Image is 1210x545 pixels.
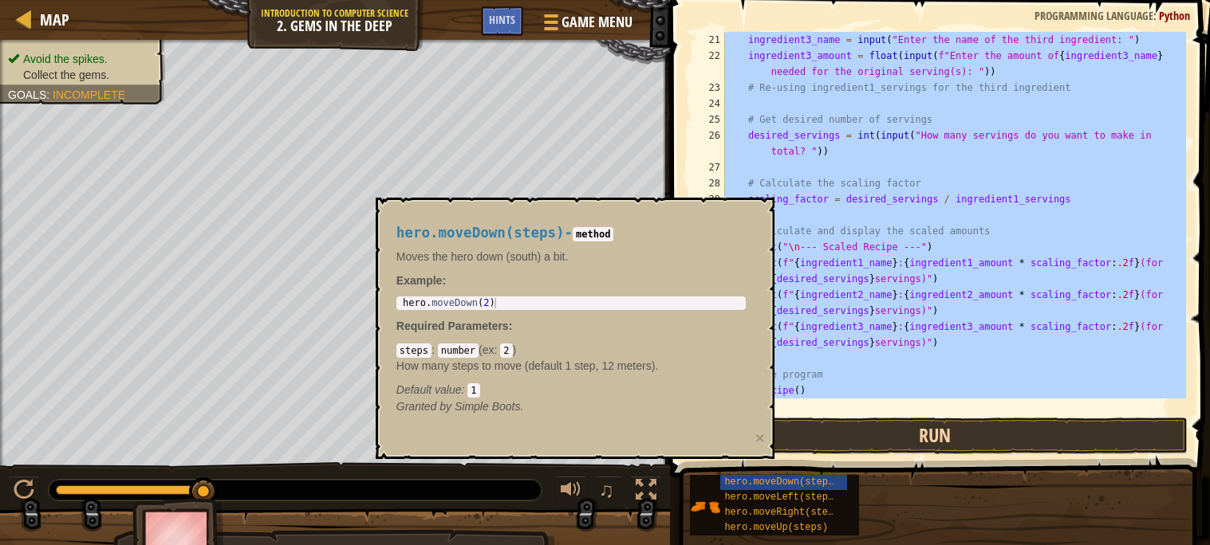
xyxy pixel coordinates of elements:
span: : [462,383,468,396]
span: Map [40,9,69,30]
span: Required Parameters [396,320,509,332]
img: portrait.png [690,492,720,522]
strong: : [396,274,446,287]
span: Incomplete [53,88,125,101]
code: 2 [500,343,512,358]
span: hero.moveUp(steps) [724,522,828,533]
span: Example [396,274,443,287]
span: hero.moveDown(steps) [724,476,839,488]
a: Map [32,9,69,30]
p: Moves the hero down (south) a bit. [396,249,746,265]
div: 21 [692,32,725,48]
div: 23 [692,80,725,96]
span: Collect the gems. [23,69,109,81]
div: 28 [692,175,725,191]
span: Game Menu [562,12,633,33]
span: hero.moveRight(steps) [724,507,845,518]
span: : [1153,8,1159,23]
span: Avoid the spikes. [23,53,108,65]
button: × [755,429,765,446]
code: 1 [467,383,479,398]
button: ♫ [595,476,622,508]
span: Programming language [1035,8,1153,23]
div: ( ) [396,342,746,398]
button: Game Menu [531,6,642,44]
span: Default value [396,383,462,396]
span: ♫ [598,478,614,502]
li: Collect the gems. [8,67,153,83]
span: ex [483,343,495,356]
button: Toggle fullscreen [630,476,662,508]
div: 25 [692,112,725,127]
span: Python [1159,8,1190,23]
span: : [46,88,53,101]
li: Avoid the spikes. [8,51,153,67]
button: Ctrl + P: Play [8,476,40,508]
span: Granted by [396,400,455,413]
div: 22 [692,48,725,80]
h4: - [396,225,746,241]
span: : [509,320,513,332]
div: 29 [692,191,725,207]
span: : [432,343,438,356]
p: How many steps to move (default 1 step, 12 meters). [396,358,746,374]
em: Simple Boots. [396,400,524,413]
span: hero.moveLeft(steps) [724,492,839,503]
span: Goals [8,88,46,101]
div: 24 [692,96,725,112]
span: Hints [489,12,515,27]
button: Adjust volume [555,476,587,508]
code: method [573,227,613,241]
button: Run [682,418,1188,454]
div: 26 [692,127,725,159]
span: hero.moveDown(steps) [396,225,565,241]
code: number [438,343,479,358]
span: : [495,343,501,356]
code: steps [396,343,432,358]
div: 27 [692,159,725,175]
